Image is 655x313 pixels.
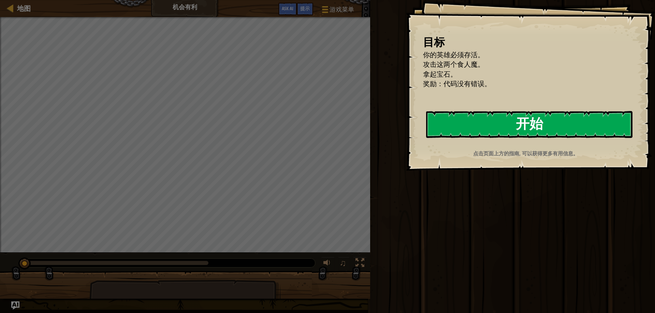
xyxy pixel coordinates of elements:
[317,3,358,19] button: 游戏菜单
[278,3,297,15] button: Ask AI
[473,150,578,157] strong: 点击页面上方的指南, 可以获得更多有用信息。
[330,5,354,14] span: 游戏菜单
[14,4,31,13] a: 地图
[423,79,491,88] span: 奖励：代码没有错误。
[282,5,293,12] span: Ask AI
[11,301,19,310] button: Ask AI
[426,111,632,138] button: 开始
[339,258,346,268] span: ♫
[423,60,484,69] span: 攻击这两个食人魔。
[338,257,350,271] button: ♫
[300,5,310,12] span: 提示
[414,69,629,79] li: 拿起宝石。
[414,60,629,69] li: 攻击这两个食人魔。
[414,50,629,60] li: 你的英雄必须存活。
[414,79,629,89] li: 奖励：代码没有错误。
[17,4,31,13] span: 地图
[423,34,631,50] div: 目标
[423,69,457,79] span: 拿起宝石。
[353,257,367,271] button: 切换全屏
[321,257,335,271] button: 音量调节
[423,50,484,59] span: 你的英雄必须存活。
